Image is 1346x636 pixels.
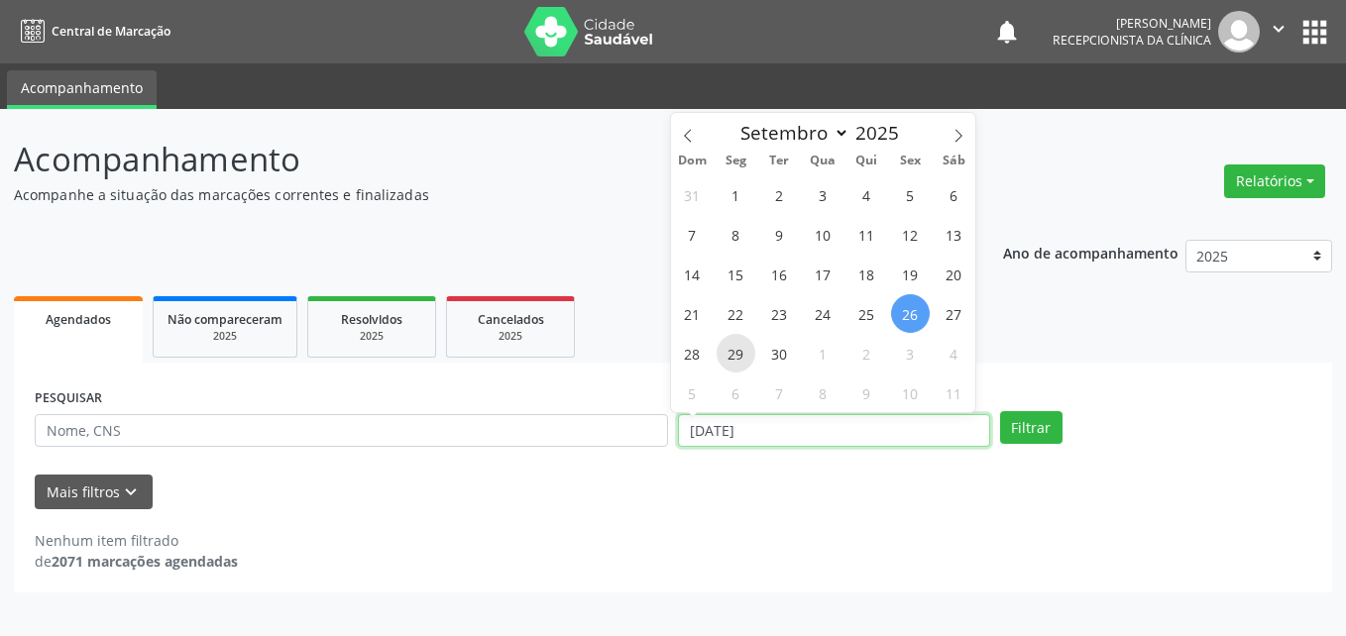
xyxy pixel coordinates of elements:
label: PESQUISAR [35,383,102,414]
span: Outubro 10, 2025 [891,373,930,412]
button: Relatórios [1224,164,1325,198]
span: Setembro 16, 2025 [760,255,799,293]
strong: 2071 marcações agendadas [52,552,238,571]
span: Setembro 15, 2025 [717,255,755,293]
span: Setembro 7, 2025 [673,215,712,254]
button:  [1260,11,1297,53]
span: Outubro 4, 2025 [935,334,973,372]
span: Central de Marcação [52,23,170,40]
input: Year [849,120,915,146]
span: Qui [844,155,888,167]
div: 2025 [322,329,421,344]
span: Setembro 4, 2025 [847,175,886,214]
span: Setembro 23, 2025 [760,294,799,333]
span: Resolvidos [341,311,402,328]
img: img [1218,11,1260,53]
span: Outubro 6, 2025 [717,373,755,412]
span: Outubro 3, 2025 [891,334,930,372]
button: Mais filtroskeyboard_arrow_down [35,475,153,509]
span: Setembro 25, 2025 [847,294,886,333]
div: [PERSON_NAME] [1053,15,1211,32]
span: Outubro 7, 2025 [760,373,799,412]
span: Setembro 9, 2025 [760,215,799,254]
select: Month [731,119,850,147]
span: Outubro 5, 2025 [673,373,712,412]
span: Setembro 5, 2025 [891,175,930,214]
p: Acompanhamento [14,135,937,184]
i: keyboard_arrow_down [120,481,142,503]
span: Setembro 22, 2025 [717,294,755,333]
span: Cancelados [478,311,544,328]
span: Setembro 20, 2025 [935,255,973,293]
span: Setembro 11, 2025 [847,215,886,254]
span: Setembro 2, 2025 [760,175,799,214]
span: Agosto 31, 2025 [673,175,712,214]
p: Ano de acompanhamento [1003,240,1178,265]
span: Setembro 30, 2025 [760,334,799,372]
span: Setembro 17, 2025 [804,255,842,293]
span: Outubro 8, 2025 [804,373,842,412]
span: Setembro 13, 2025 [935,215,973,254]
span: Outubro 11, 2025 [935,373,973,412]
span: Agendados [46,311,111,328]
span: Outubro 2, 2025 [847,334,886,372]
span: Ter [757,155,801,167]
span: Setembro 8, 2025 [717,215,755,254]
span: Setembro 18, 2025 [847,255,886,293]
span: Outubro 1, 2025 [804,334,842,372]
span: Seg [714,155,757,167]
span: Sex [888,155,932,167]
span: Setembro 10, 2025 [804,215,842,254]
button: notifications [993,18,1021,46]
span: Outubro 9, 2025 [847,373,886,412]
span: Setembro 21, 2025 [673,294,712,333]
div: Nenhum item filtrado [35,530,238,551]
span: Dom [671,155,715,167]
a: Acompanhamento [7,70,157,109]
span: Sáb [932,155,975,167]
input: Selecione um intervalo [678,414,990,448]
button: apps [1297,15,1332,50]
div: de [35,551,238,572]
span: Setembro 6, 2025 [935,175,973,214]
input: Nome, CNS [35,414,668,448]
p: Acompanhe a situação das marcações correntes e finalizadas [14,184,937,205]
a: Central de Marcação [14,15,170,48]
span: Setembro 26, 2025 [891,294,930,333]
span: Recepcionista da clínica [1053,32,1211,49]
button: Filtrar [1000,411,1063,445]
span: Setembro 29, 2025 [717,334,755,372]
i:  [1268,18,1290,40]
span: Setembro 12, 2025 [891,215,930,254]
div: 2025 [461,329,560,344]
span: Setembro 24, 2025 [804,294,842,333]
span: Setembro 14, 2025 [673,255,712,293]
span: Setembro 1, 2025 [717,175,755,214]
span: Não compareceram [168,311,282,328]
span: Qua [801,155,844,167]
span: Setembro 19, 2025 [891,255,930,293]
span: Setembro 27, 2025 [935,294,973,333]
span: Setembro 3, 2025 [804,175,842,214]
span: Setembro 28, 2025 [673,334,712,372]
div: 2025 [168,329,282,344]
